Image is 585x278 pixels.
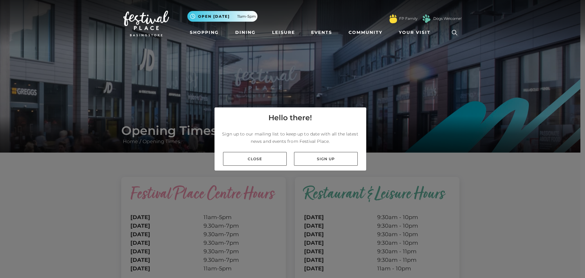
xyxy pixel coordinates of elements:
[399,29,431,36] span: Your Visit
[223,152,287,166] a: Close
[187,27,221,38] a: Shopping
[233,27,258,38] a: Dining
[123,11,169,36] img: Festival Place Logo
[270,27,297,38] a: Leisure
[294,152,358,166] a: Sign up
[346,27,385,38] a: Community
[399,16,417,21] a: FP Family
[396,27,436,38] a: Your Visit
[268,112,312,123] h4: Hello there!
[237,14,256,19] span: 11am-5pm
[187,11,257,22] button: Open [DATE] 11am-5pm
[433,16,462,21] a: Dogs Welcome!
[309,27,335,38] a: Events
[198,14,230,19] span: Open [DATE]
[219,130,361,145] p: Sign up to our mailing list to keep up to date with all the latest news and events from Festival ...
